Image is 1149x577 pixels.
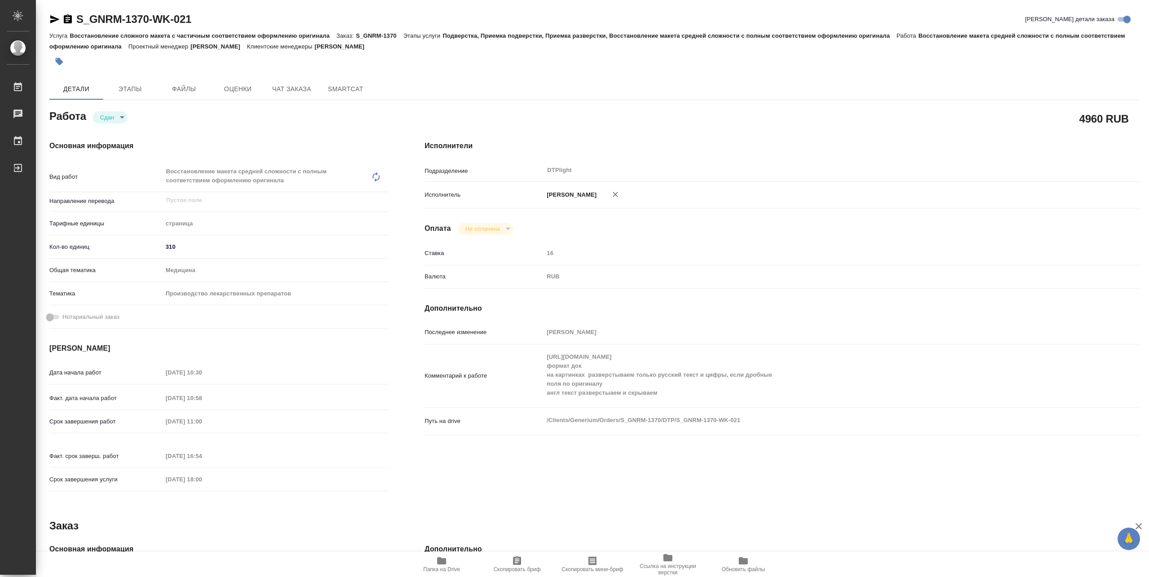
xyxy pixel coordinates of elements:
[49,343,389,354] h4: [PERSON_NAME]
[544,326,1079,339] input: Пустое поле
[425,371,544,380] p: Комментарий к работе
[706,552,781,577] button: Обновить файлы
[162,415,241,428] input: Пустое поле
[162,263,389,278] div: Медицина
[544,247,1079,260] input: Пустое поле
[162,449,241,462] input: Пустое поле
[49,452,162,461] p: Факт. срок заверш. работ
[162,286,389,301] div: Производство лекарственных препаратов
[425,328,544,337] p: Последнее изменение
[404,552,479,577] button: Папка на Drive
[1121,529,1136,548] span: 🙏
[49,519,79,533] h2: Заказ
[49,14,60,25] button: Скопировать ссылку для ЯМессенджера
[62,14,73,25] button: Скопировать ссылку
[1079,111,1129,126] h2: 4960 RUB
[544,349,1079,401] textarea: [URL][DOMAIN_NAME] формат док на картинках разверстываем только русский текст и цифры, если дробн...
[109,84,152,95] span: Этапы
[493,566,540,573] span: Скопировать бриф
[49,107,86,123] h2: Работа
[555,552,630,577] button: Скопировать мини-бриф
[897,32,919,39] p: Работа
[162,84,206,95] span: Файлы
[97,114,117,121] button: Сдан
[270,84,313,95] span: Чат заказа
[49,219,162,228] p: Тарифные единицы
[425,223,451,234] h4: Оплата
[544,190,596,199] p: [PERSON_NAME]
[49,417,162,426] p: Срок завершения работ
[162,240,389,253] input: ✎ Введи что-нибудь
[479,552,555,577] button: Скопировать бриф
[423,566,460,573] span: Папка на Drive
[49,32,70,39] p: Услуга
[636,563,700,576] span: Ссылка на инструкции верстки
[337,32,356,39] p: Заказ:
[425,141,1139,151] h4: Исполнители
[49,197,162,206] p: Направление перевода
[425,272,544,281] p: Валюта
[62,313,119,322] span: Нотариальный заказ
[190,43,247,50] p: [PERSON_NAME]
[425,167,544,176] p: Подразделение
[425,190,544,199] p: Исполнитель
[425,417,544,426] p: Путь на drive
[162,392,241,405] input: Пустое поле
[162,366,241,379] input: Пустое поле
[403,32,443,39] p: Этапы услуги
[1118,528,1140,550] button: 🙏
[49,394,162,403] p: Факт. дата начала работ
[544,269,1079,284] div: RUB
[458,223,513,235] div: Сдан
[165,195,368,206] input: Пустое поле
[722,566,765,573] span: Обновить файлы
[55,84,98,95] span: Детали
[49,475,162,484] p: Срок завершения услуги
[630,552,706,577] button: Ссылка на инструкции верстки
[425,544,1139,555] h4: Дополнительно
[1025,15,1114,24] span: [PERSON_NAME] детали заказа
[49,172,162,181] p: Вид работ
[356,32,403,39] p: S_GNRM-1370
[49,52,69,71] button: Добавить тэг
[49,289,162,298] p: Тематика
[216,84,259,95] span: Оценки
[463,225,503,233] button: Не оплачена
[425,249,544,258] p: Ставка
[247,43,315,50] p: Клиентские менеджеры
[443,32,896,39] p: Подверстка, Приемка подверстки, Приемка разверстки, Восстановление макета средней сложности с пол...
[49,242,162,251] p: Кол-во единиц
[49,368,162,377] p: Дата начала работ
[561,566,623,573] span: Скопировать мини-бриф
[76,13,191,25] a: S_GNRM-1370-WK-021
[128,43,190,50] p: Проектный менеджер
[49,544,389,555] h4: Основная информация
[315,43,371,50] p: [PERSON_NAME]
[93,111,127,123] div: Сдан
[605,185,625,204] button: Удалить исполнителя
[425,303,1139,314] h4: Дополнительно
[49,266,162,275] p: Общая тематика
[162,473,241,486] input: Пустое поле
[70,32,336,39] p: Восстановление сложного макета с частичным соответствием оформлению оригинала
[544,413,1079,428] textarea: /Clients/Generium/Orders/S_GNRM-1370/DTP/S_GNRM-1370-WK-021
[162,216,389,231] div: страница
[324,84,367,95] span: SmartCat
[49,141,389,151] h4: Основная информация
